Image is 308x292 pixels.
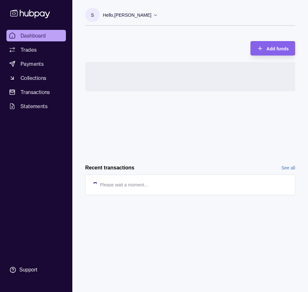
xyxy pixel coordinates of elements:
span: Trades [21,46,37,54]
button: Add funds [250,41,295,56]
a: Payments [6,58,66,70]
span: Transactions [21,88,50,96]
p: S [91,12,94,19]
a: See all [281,164,295,171]
p: Hello, [PERSON_NAME] [103,12,151,19]
span: Collections [21,74,46,82]
span: Statements [21,102,48,110]
span: Add funds [267,46,289,51]
a: Transactions [6,86,66,98]
a: Dashboard [6,30,66,41]
p: Please wait a moment… [100,181,149,188]
span: Payments [21,60,44,68]
a: Statements [6,100,66,112]
a: Support [6,263,66,277]
a: Trades [6,44,66,56]
h2: Recent transactions [85,164,134,171]
span: Dashboard [21,32,46,39]
div: Support [19,266,37,273]
a: Collections [6,72,66,84]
